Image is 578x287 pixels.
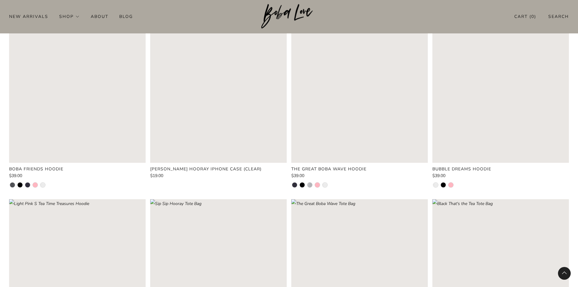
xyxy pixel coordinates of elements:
[432,166,491,172] product-card-title: Bubble Dreams Hoodie
[432,174,569,178] a: $39.00
[291,174,428,178] a: $39.00
[59,12,80,21] a: Shop
[9,173,22,179] span: $39.00
[558,267,571,280] back-to-top-button: Back to top
[291,166,428,172] a: The Great Boba Wave Hoodie
[9,12,48,21] a: New Arrivals
[291,173,304,179] span: $39.00
[261,4,317,29] img: Boba Love
[291,26,428,163] a: Navy S The Great Boba Wave Hoodie Loading image: Navy S The Great Boba Wave Hoodie
[432,26,569,163] a: White S Bubble Dreams Hoodie Loading image: White S Bubble Dreams Hoodie
[150,173,163,179] span: $19.00
[9,174,146,178] a: $39.00
[531,14,534,19] items-count: 0
[150,166,287,172] a: [PERSON_NAME] Hooray iPhone Case (Clear)
[150,174,287,178] a: $19.00
[291,166,367,172] product-card-title: The Great Boba Wave Hoodie
[432,166,569,172] a: Bubble Dreams Hoodie
[432,173,445,179] span: $39.00
[119,12,133,21] a: Blog
[150,166,262,172] product-card-title: [PERSON_NAME] Hooray iPhone Case (Clear)
[91,12,108,21] a: About
[514,12,536,22] a: Cart
[150,26,287,163] a: iPhone 16 Pro Max Sip Sip Hooray iPhone Case (Clear) Loading image: iPhone 16 Pro Max Sip Sip Hoo...
[548,12,569,22] a: Search
[9,166,146,172] a: Boba Friends Hoodie
[9,166,63,172] product-card-title: Boba Friends Hoodie
[9,26,146,163] a: Dark Heather S Boba Friends Hoodie Loading image: Dark Heather S Boba Friends Hoodie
